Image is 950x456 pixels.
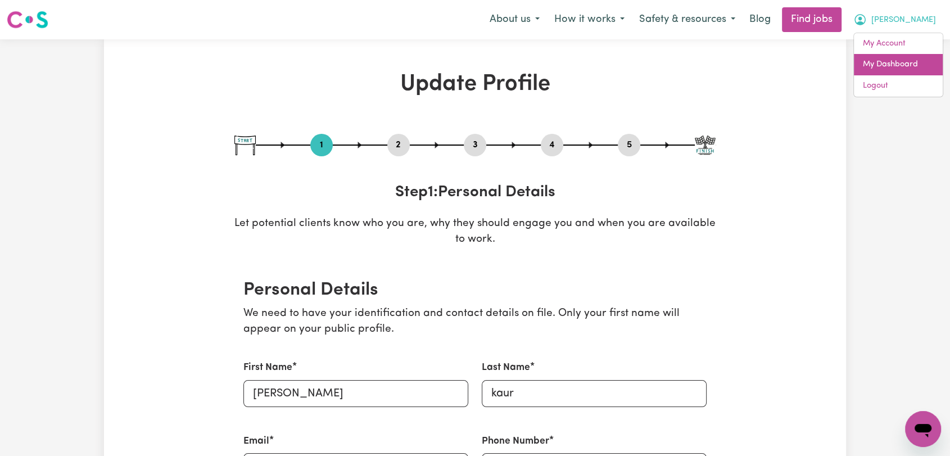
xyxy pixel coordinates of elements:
h3: Step 1 : Personal Details [234,183,716,202]
iframe: Button to launch messaging window [905,411,941,447]
a: Logout [854,75,943,97]
h1: Update Profile [234,71,716,98]
button: Go to step 2 [387,138,410,152]
button: Go to step 5 [618,138,640,152]
a: Find jobs [782,7,842,32]
a: Careseekers logo [7,7,48,33]
button: How it works [547,8,632,31]
img: Careseekers logo [7,10,48,30]
div: My Account [853,33,943,97]
a: My Account [854,33,943,55]
button: Safety & resources [632,8,743,31]
h2: Personal Details [243,279,707,301]
button: Go to step 3 [464,138,486,152]
p: Let potential clients know who you are, why they should engage you and when you are available to ... [234,216,716,249]
a: Blog [743,7,777,32]
p: We need to have your identification and contact details on file. Only your first name will appear... [243,306,707,338]
label: Last Name [482,360,530,375]
span: [PERSON_NAME] [871,14,936,26]
button: My Account [846,8,943,31]
label: Phone Number [482,434,549,449]
button: Go to step 1 [310,138,333,152]
label: Email [243,434,269,449]
button: About us [482,8,547,31]
label: First Name [243,360,292,375]
button: Go to step 4 [541,138,563,152]
a: My Dashboard [854,54,943,75]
